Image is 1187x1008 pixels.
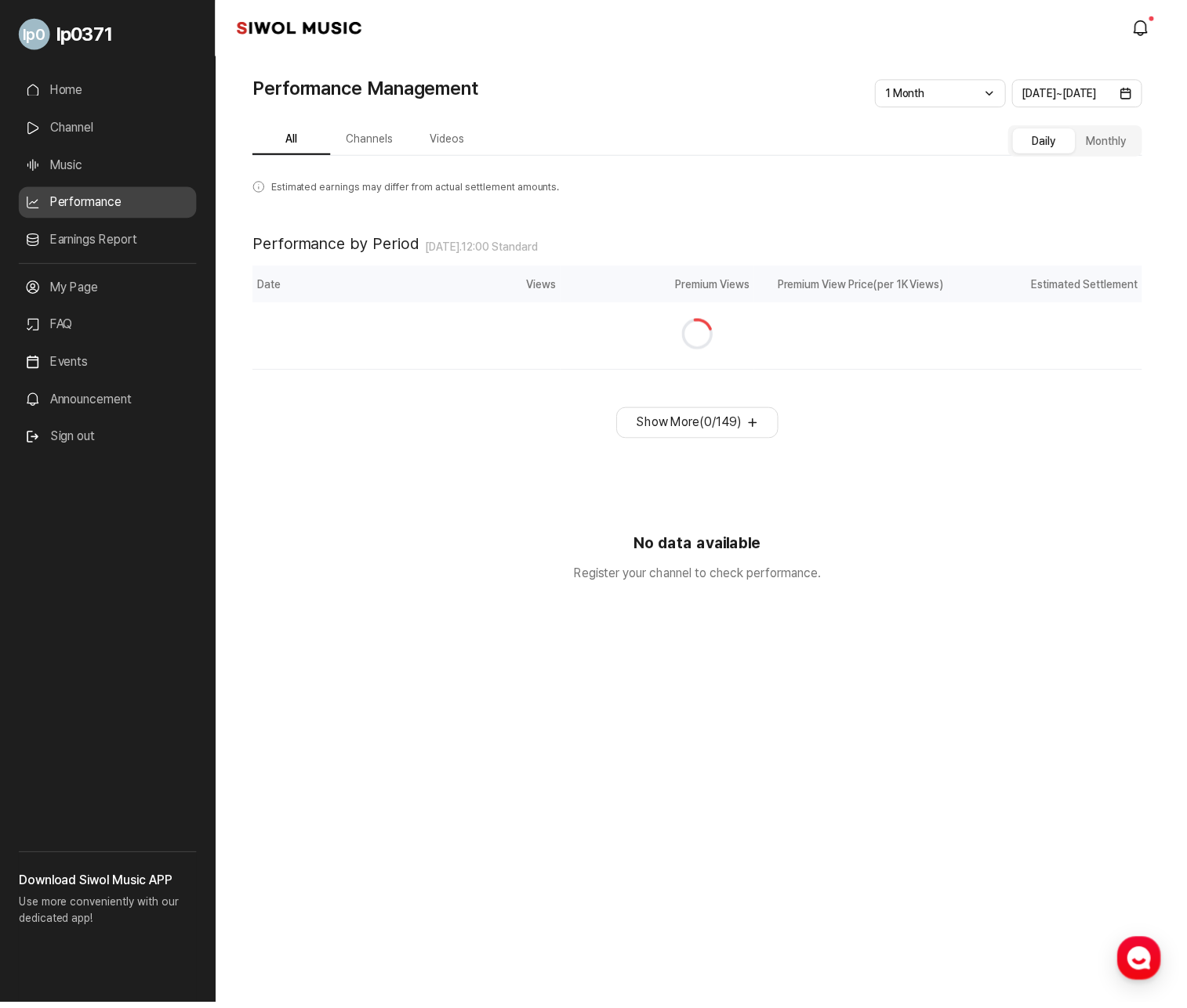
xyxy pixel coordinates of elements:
[56,20,113,49] span: lp0371
[130,521,176,533] span: Messages
[19,895,198,945] p: Use more conveniently with our dedicated app!
[19,386,198,417] a: Announcement
[19,876,198,895] h3: Download Siwol Music APP
[954,267,1149,305] th: Estimated Settlement
[40,520,67,533] span: Home
[254,236,422,255] h2: Performance by Period
[103,497,202,536] a: Messages
[19,113,198,144] a: Channel
[19,424,102,455] button: Sign out
[5,497,103,536] a: Home
[1029,88,1104,100] span: [DATE] ~ [DATE]
[254,267,368,305] th: Date
[1019,129,1082,154] button: Daily
[19,226,198,257] a: Earnings Report
[202,497,301,536] a: Settings
[19,13,198,56] a: Go to My Profile
[232,520,270,533] span: Settings
[254,568,1149,587] p: Register your channel to check performance.
[254,75,481,103] h1: Performance Management
[254,267,1149,371] div: performance of period
[428,242,541,255] span: [DATE] . 12:00 Standard
[1134,13,1165,44] a: modal.notifications
[19,150,198,182] a: Music
[254,535,1149,558] strong: No data available
[620,410,783,441] button: Show More(0/149)
[564,267,759,305] th: Premium Views
[759,267,954,305] th: Premium View Price (per 1K Views)
[19,75,198,107] a: Home
[1018,80,1150,108] button: [DATE]~[DATE]
[19,273,198,305] a: My Page
[332,125,411,156] button: Channels
[254,125,332,156] button: All
[254,169,1149,198] p: Estimated earnings may differ from actual settlement amounts.
[1082,129,1145,154] button: Monthly
[891,88,931,100] span: 1 Month
[19,311,198,342] a: FAQ
[19,188,198,219] a: Performance
[19,349,198,380] a: Events
[368,267,564,305] th: Views
[411,125,489,156] button: Videos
